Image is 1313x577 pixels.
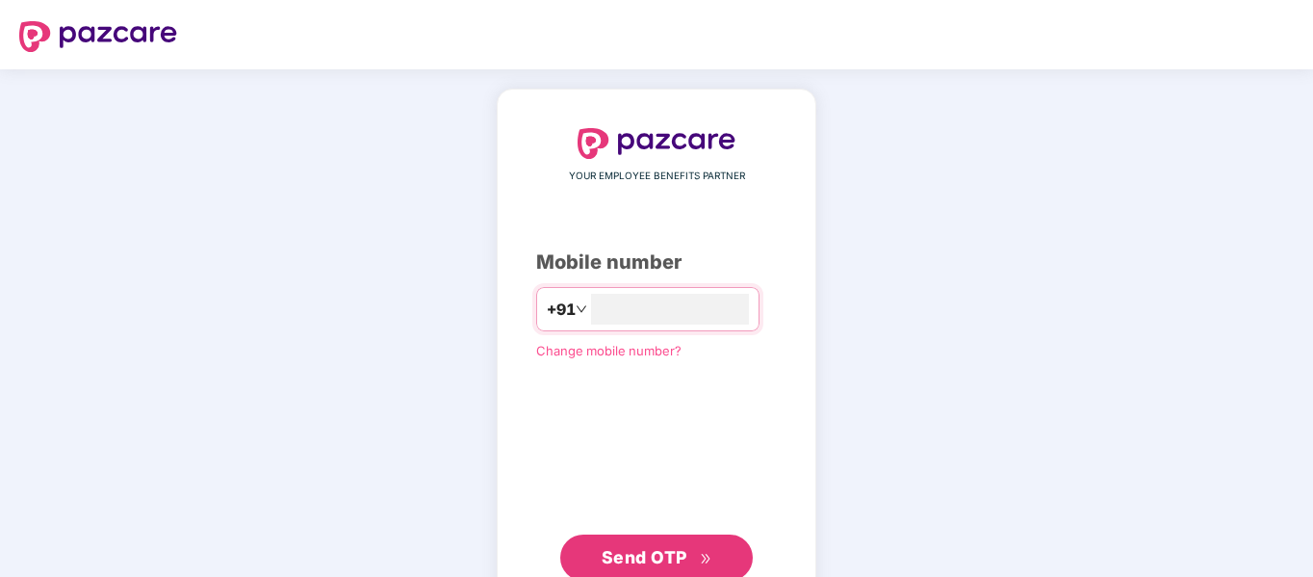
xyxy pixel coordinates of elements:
[536,248,777,277] div: Mobile number
[578,128,735,159] img: logo
[547,298,576,322] span: +91
[700,553,712,565] span: double-right
[19,21,177,52] img: logo
[569,169,745,184] span: YOUR EMPLOYEE BENEFITS PARTNER
[602,547,687,567] span: Send OTP
[576,303,587,315] span: down
[536,343,682,358] a: Change mobile number?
